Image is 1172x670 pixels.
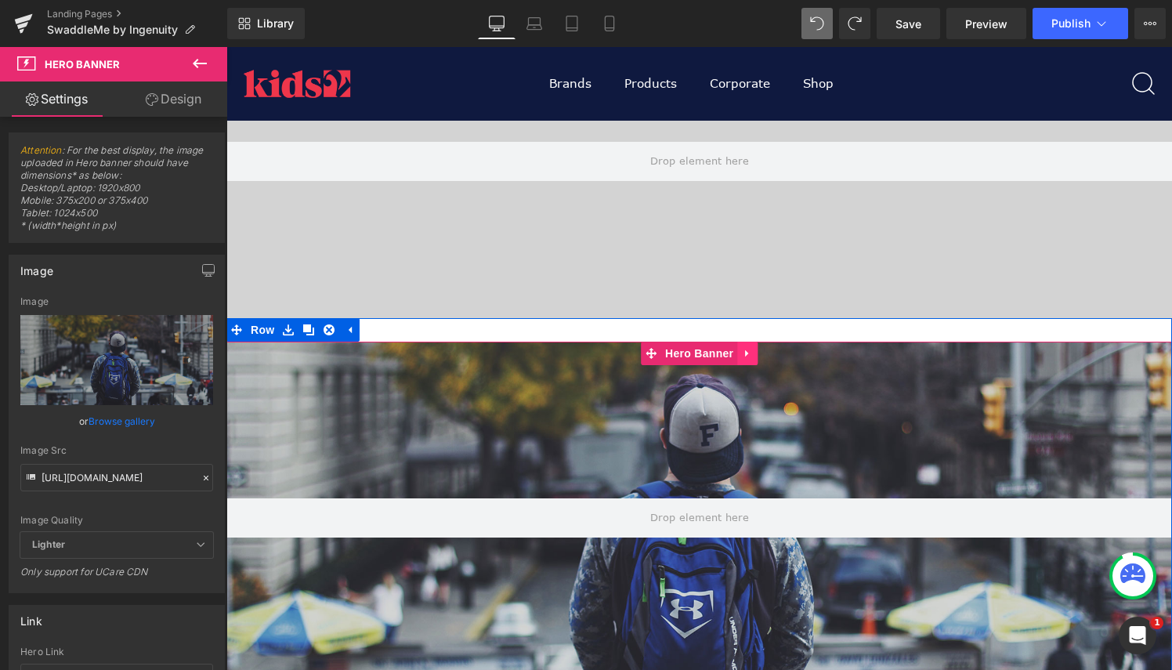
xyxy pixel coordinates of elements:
[801,8,833,39] button: Undo
[47,8,227,20] a: Landing Pages
[20,413,213,429] div: or
[89,407,155,435] a: Browse gallery
[20,255,53,277] div: Image
[20,144,62,156] a: Attention
[117,81,230,117] a: Design
[895,16,921,32] span: Save
[20,646,213,657] div: Hero Link
[20,515,213,526] div: Image Quality
[92,271,113,295] a: Remove Row
[515,8,553,39] a: Laptop
[553,8,591,39] a: Tablet
[52,271,72,295] a: Save row
[965,16,1007,32] span: Preview
[1051,17,1091,30] span: Publish
[227,8,305,39] a: New Library
[839,8,870,39] button: Redo
[435,295,511,318] span: Hero Banner
[1134,8,1166,39] button: More
[20,296,213,307] div: Image
[20,144,213,242] span: : For the best display, the image uploaded in Hero banner should have dimensions* as below: Deskt...
[1119,617,1156,654] iframe: Intercom live chat
[20,606,42,628] div: Link
[32,538,65,550] b: Lighter
[20,445,213,456] div: Image Src
[45,58,120,71] span: Hero Banner
[1033,8,1128,39] button: Publish
[20,566,213,589] div: Only support for UCare CDN
[257,16,294,31] span: Library
[511,295,531,318] a: Expand / Collapse
[1151,617,1163,629] span: 1
[946,8,1026,39] a: Preview
[20,464,213,491] input: Link
[478,8,515,39] a: Desktop
[47,24,178,36] span: SwaddleMe by Ingenuity
[591,8,628,39] a: Mobile
[113,271,133,295] a: Expand / Collapse
[72,271,92,295] a: Clone Row
[20,271,52,295] span: Row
